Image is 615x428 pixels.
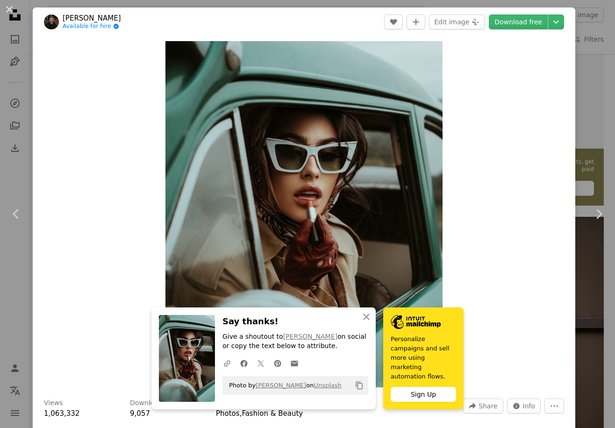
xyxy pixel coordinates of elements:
[391,387,456,402] div: Sign Up
[351,378,367,393] button: Copy to clipboard
[544,399,564,414] button: More Actions
[507,399,541,414] button: Stats about this image
[283,333,337,340] a: [PERSON_NAME]
[242,409,303,418] a: Fashion & Beauty
[479,399,497,413] span: Share
[222,332,368,351] p: Give a shoutout to on social or copy the text below to attribute.
[489,14,548,29] a: Download free
[286,354,303,372] a: Share over email
[63,14,121,23] a: [PERSON_NAME]
[44,409,79,418] span: 1,063,332
[216,409,240,418] a: Photos
[224,378,342,393] span: Photo by on
[222,315,368,328] h3: Say thanks!
[269,354,286,372] a: Share on Pinterest
[44,399,63,408] h3: Views
[384,14,403,29] button: Like
[582,169,615,259] a: Next
[391,335,456,381] span: Personalize campaigns and sell more using marketing automation flows.
[44,14,59,29] img: Go to Lance Reis's profile
[236,354,252,372] a: Share on Facebook
[407,14,425,29] button: Add to Collection
[165,41,443,387] button: Zoom in on this image
[463,399,503,414] button: Share this image
[256,382,306,389] a: [PERSON_NAME]
[240,409,242,418] span: ,
[523,399,536,413] span: Info
[130,399,166,408] h3: Downloads
[130,409,150,418] span: 9,057
[548,14,564,29] button: Choose download size
[391,315,441,329] img: file-1690386555781-336d1949dad1image
[383,307,464,409] a: Personalize campaigns and sell more using marketing automation flows.Sign Up
[252,354,269,372] a: Share on Twitter
[429,14,485,29] button: Edit image
[63,23,121,30] a: Available for hire
[165,41,443,387] img: a woman in sunglasses smoking a cigarette in a car
[314,382,341,389] a: Unsplash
